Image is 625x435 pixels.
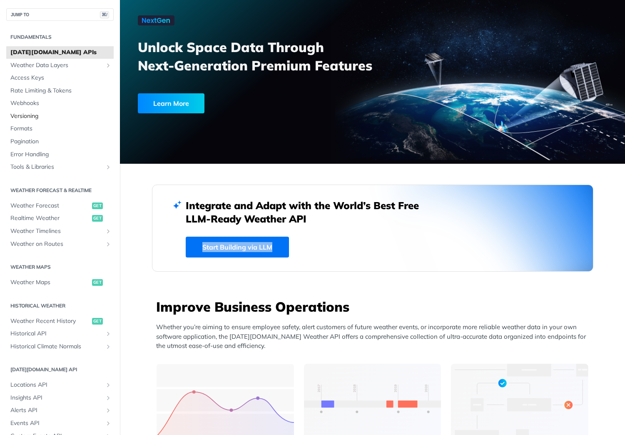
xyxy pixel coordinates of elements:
[6,276,114,289] a: Weather Mapsget
[10,381,103,389] span: Locations API
[92,279,103,286] span: get
[156,297,593,316] h3: Improve Business Operations
[10,87,112,95] span: Rate Limiting & Tokens
[6,122,114,135] a: Formats
[6,212,114,225] a: Realtime Weatherget
[186,199,431,225] h2: Integrate and Adapt with the World’s Best Free LLM-Ready Weather API
[10,278,90,287] span: Weather Maps
[6,161,114,173] a: Tools & LibrariesShow subpages for Tools & Libraries
[138,38,381,75] h3: Unlock Space Data Through Next-Generation Premium Features
[10,317,90,325] span: Weather Recent History
[6,59,114,72] a: Weather Data LayersShow subpages for Weather Data Layers
[105,382,112,388] button: Show subpages for Locations API
[6,135,114,148] a: Pagination
[6,187,114,194] h2: Weather Forecast & realtime
[6,404,114,417] a: Alerts APIShow subpages for Alerts API
[10,137,112,146] span: Pagination
[6,238,114,250] a: Weather on RoutesShow subpages for Weather on Routes
[186,237,289,257] a: Start Building via LLM
[10,163,103,171] span: Tools & Libraries
[105,164,112,170] button: Show subpages for Tools & Libraries
[6,327,114,340] a: Historical APIShow subpages for Historical API
[10,240,103,248] span: Weather on Routes
[6,366,114,373] h2: [DATE][DOMAIN_NAME] API
[6,85,114,97] a: Rate Limiting & Tokens
[105,330,112,337] button: Show subpages for Historical API
[6,263,114,271] h2: Weather Maps
[6,46,114,59] a: [DATE][DOMAIN_NAME] APIs
[10,150,112,159] span: Error Handling
[10,74,112,82] span: Access Keys
[10,112,112,120] span: Versioning
[6,225,114,237] a: Weather TimelinesShow subpages for Weather Timelines
[10,227,103,235] span: Weather Timelines
[6,340,114,353] a: Historical Climate NormalsShow subpages for Historical Climate Normals
[92,318,103,325] span: get
[105,343,112,350] button: Show subpages for Historical Climate Normals
[6,110,114,122] a: Versioning
[10,330,103,338] span: Historical API
[138,15,174,25] img: NextGen
[10,202,90,210] span: Weather Forecast
[10,419,103,427] span: Events API
[10,394,103,402] span: Insights API
[105,228,112,235] button: Show subpages for Weather Timelines
[92,215,103,222] span: get
[6,392,114,404] a: Insights APIShow subpages for Insights API
[105,420,112,427] button: Show subpages for Events API
[105,395,112,401] button: Show subpages for Insights API
[6,97,114,110] a: Webhooks
[6,72,114,84] a: Access Keys
[6,302,114,310] h2: Historical Weather
[10,125,112,133] span: Formats
[10,61,103,70] span: Weather Data Layers
[6,33,114,41] h2: Fundamentals
[10,342,103,351] span: Historical Climate Normals
[10,214,90,222] span: Realtime Weather
[100,11,109,18] span: ⌘/
[6,315,114,327] a: Weather Recent Historyget
[138,93,333,113] a: Learn More
[92,202,103,209] span: get
[6,379,114,391] a: Locations APIShow subpages for Locations API
[6,8,114,21] button: JUMP TO⌘/
[10,99,112,107] span: Webhooks
[6,200,114,212] a: Weather Forecastget
[6,148,114,161] a: Error Handling
[138,93,204,113] div: Learn More
[156,322,593,351] p: Whether you’re aiming to ensure employee safety, alert customers of future weather events, or inc...
[105,407,112,414] button: Show subpages for Alerts API
[10,48,112,57] span: [DATE][DOMAIN_NAME] APIs
[10,406,103,415] span: Alerts API
[105,241,112,247] button: Show subpages for Weather on Routes
[6,417,114,430] a: Events APIShow subpages for Events API
[105,62,112,69] button: Show subpages for Weather Data Layers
